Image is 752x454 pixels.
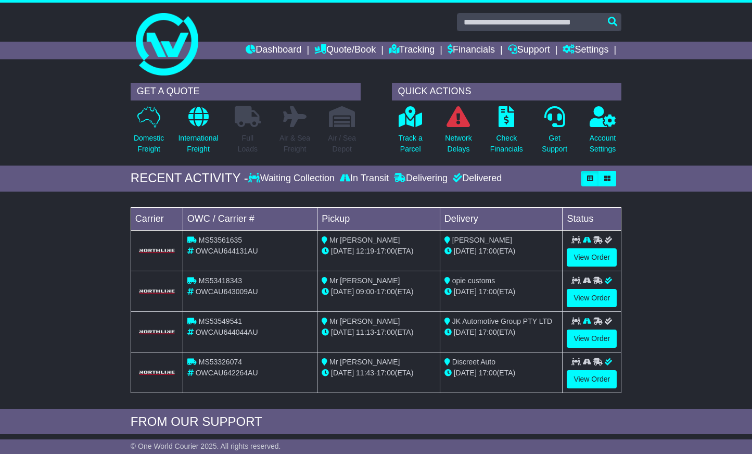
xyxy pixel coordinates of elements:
p: Full Loads [235,133,261,155]
a: View Order [567,330,617,348]
p: Network Delays [445,133,471,155]
a: CheckFinancials [490,106,524,160]
div: (ETA) [444,368,558,379]
span: 17:00 [479,328,497,336]
span: [DATE] [331,287,354,296]
span: 17:00 [377,369,395,377]
div: QUICK ACTIONS [392,83,622,100]
div: (ETA) [444,246,558,257]
span: opie customs [452,276,495,285]
span: [DATE] [331,247,354,255]
p: Get Support [542,133,567,155]
p: Air / Sea Depot [328,133,356,155]
span: OWCAU644044AU [196,328,258,336]
td: Delivery [440,207,563,230]
span: 12:19 [356,247,374,255]
p: Track a Parcel [399,133,423,155]
a: Track aParcel [398,106,423,160]
a: Financials [448,42,495,59]
span: © One World Courier 2025. All rights reserved. [131,442,281,450]
div: Waiting Collection [248,173,337,184]
div: Delivered [450,173,502,184]
span: 17:00 [377,247,395,255]
span: OWCAU644131AU [196,247,258,255]
span: MS53326074 [199,358,242,366]
span: 09:00 [356,287,374,296]
span: MS53549541 [199,317,242,325]
span: [DATE] [454,328,477,336]
div: In Transit [337,173,391,184]
a: Quote/Book [314,42,376,59]
td: Pickup [317,207,440,230]
span: [PERSON_NAME] [452,236,512,244]
div: Delivering [391,173,450,184]
span: OWCAU643009AU [196,287,258,296]
p: Check Financials [490,133,523,155]
span: 17:00 [479,287,497,296]
span: 17:00 [377,287,395,296]
a: Support [508,42,550,59]
a: DomesticFreight [133,106,164,160]
div: (ETA) [444,327,558,338]
td: OWC / Carrier # [183,207,317,230]
img: GetCarrierServiceLogo [137,329,176,335]
span: 11:13 [356,328,374,336]
span: Mr [PERSON_NAME] [329,276,400,285]
a: View Order [567,248,617,267]
a: GetSupport [541,106,568,160]
div: (ETA) [444,286,558,297]
div: FROM OUR SUPPORT [131,414,621,430]
span: [DATE] [331,369,354,377]
div: - (ETA) [322,246,436,257]
a: AccountSettings [589,106,617,160]
span: MS53561635 [199,236,242,244]
span: JK Automotive Group PTY LTD [452,317,552,325]
div: - (ETA) [322,286,436,297]
span: 17:00 [377,328,395,336]
img: GetCarrierServiceLogo [137,248,176,254]
span: 11:43 [356,369,374,377]
p: International Freight [178,133,218,155]
span: Mr [PERSON_NAME] [329,236,400,244]
p: Domestic Freight [134,133,164,155]
a: Tracking [389,42,435,59]
span: [DATE] [454,287,477,296]
a: Settings [563,42,608,59]
a: View Order [567,289,617,307]
a: View Order [567,370,617,388]
img: GetCarrierServiceLogo [137,288,176,295]
p: Air & Sea Freight [279,133,310,155]
span: [DATE] [454,369,477,377]
a: NetworkDelays [444,106,472,160]
a: Dashboard [246,42,301,59]
div: - (ETA) [322,327,436,338]
span: Mr [PERSON_NAME] [329,317,400,325]
span: OWCAU642264AU [196,369,258,377]
img: GetCarrierServiceLogo [137,370,176,376]
td: Status [563,207,621,230]
span: [DATE] [331,328,354,336]
span: 17:00 [479,369,497,377]
div: RECENT ACTIVITY - [131,171,248,186]
span: [DATE] [454,247,477,255]
div: GET A QUOTE [131,83,361,100]
p: Account Settings [590,133,616,155]
span: Discreet Auto [452,358,495,366]
td: Carrier [131,207,183,230]
span: Mr [PERSON_NAME] [329,358,400,366]
div: - (ETA) [322,368,436,379]
span: 17:00 [479,247,497,255]
span: MS53418343 [199,276,242,285]
a: InternationalFreight [177,106,219,160]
